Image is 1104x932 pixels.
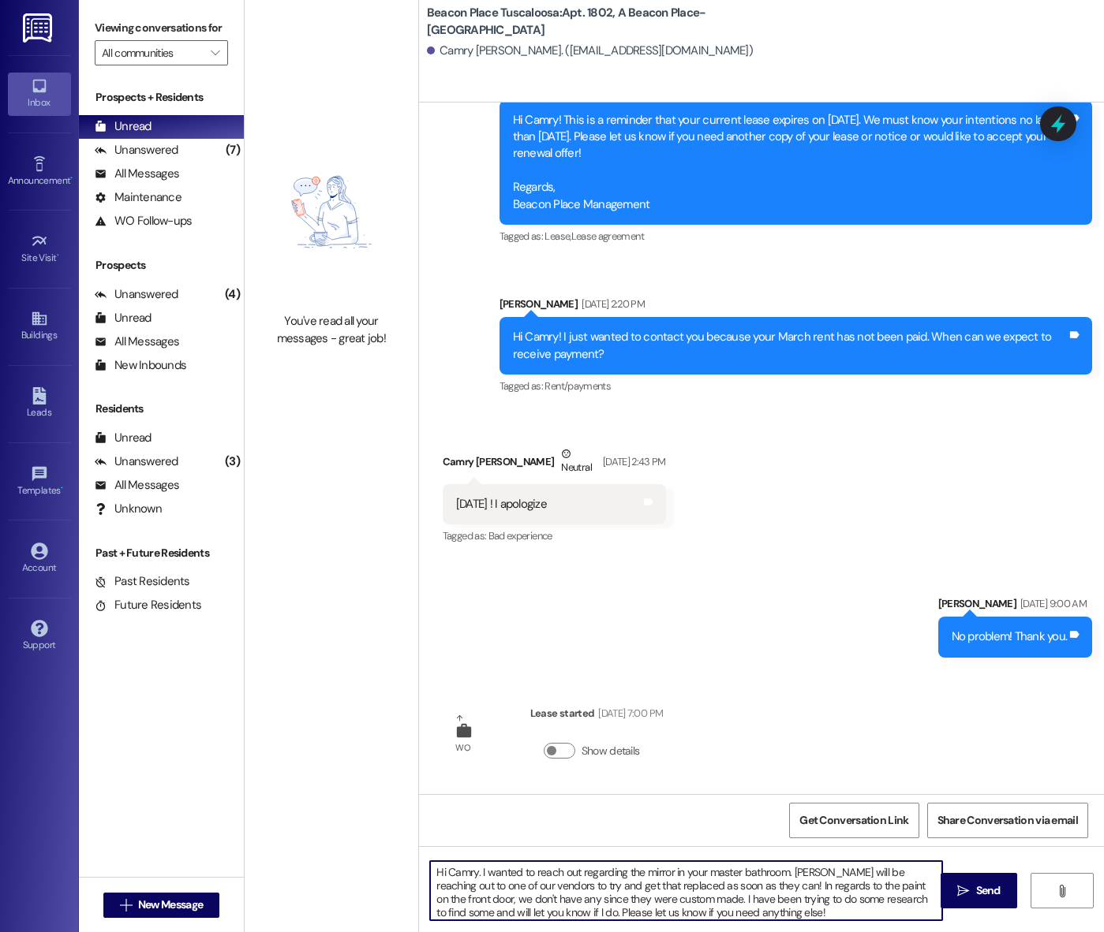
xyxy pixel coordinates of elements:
div: Unanswered [95,142,178,158]
div: Unread [95,118,152,135]
div: Future Residents [95,597,201,613]
div: Unread [95,430,152,446]
button: Share Conversation via email [927,803,1088,838]
div: Residents [79,401,244,417]
div: Camry [PERSON_NAME]. ([EMAIL_ADDRESS][DOMAIN_NAME]) [427,43,753,59]
div: WO [455,740,470,756]
div: All Messages [95,477,179,494]
div: WO Follow-ups [95,213,192,229]
a: Leads [8,382,71,425]
a: Templates • [8,460,71,503]
button: New Message [103,893,220,918]
div: [PERSON_NAME] [500,296,1092,318]
div: Hi Camry! I just wanted to contact you because your March rent has not been paid. When can we exp... [513,329,1067,363]
div: Tagged as: [443,524,666,547]
a: Buildings [8,305,71,348]
a: Support [8,615,71,658]
div: All Messages [95,334,179,350]
div: Unread [95,310,152,326]
div: [DATE] 2:20 PM [578,296,645,312]
i:  [1056,885,1068,897]
button: Get Conversation Link [789,803,919,838]
i:  [120,899,132,911]
div: Prospects [79,257,244,274]
div: Past + Future Residents [79,545,244,561]
div: Lease started [530,705,663,727]
input: All communities [102,40,203,65]
div: Prospects + Residents [79,89,244,106]
span: Get Conversation Link [799,812,908,829]
img: ResiDesk Logo [23,13,55,43]
div: [DATE] 7:00 PM [594,705,663,721]
textarea: Hi Camry. I wanted to reach out regarding the mirror in your master bathroom. [PERSON_NAME] will ... [430,861,942,920]
img: empty-state [262,119,401,305]
div: No problem! Thank you. [952,628,1068,645]
div: [DATE] 2:43 PM [599,453,666,470]
div: Camry [PERSON_NAME] [443,445,666,484]
span: New Message [138,897,203,913]
div: Past Residents [95,573,190,590]
div: Neutral [558,445,594,479]
b: Beacon Place Tuscaloosa: Apt. 1802, A Beacon Place-[GEOGRAPHIC_DATA] [427,5,743,39]
div: Maintenance [95,189,182,206]
a: Account [8,538,71,580]
div: [PERSON_NAME] [938,595,1093,617]
span: • [57,250,59,261]
div: (7) [222,138,244,162]
label: Show details [582,743,640,759]
div: (4) [221,282,244,307]
div: Hi Camry! This is a reminder that your current lease expires on [DATE]. We must know your intenti... [513,112,1067,214]
div: Unanswered [95,286,178,303]
div: [DATE] 9:00 AM [1016,595,1087,612]
div: New Inbounds [95,357,186,374]
div: Tagged as: [500,225,1092,248]
span: Lease , [545,229,571,243]
span: Send [976,882,1001,899]
div: All Messages [95,166,179,182]
a: Inbox [8,73,71,115]
div: (3) [221,449,244,474]
span: Share Conversation via email [937,812,1078,829]
span: • [61,483,63,494]
label: Viewing conversations for [95,16,228,40]
div: You've read all your messages - great job! [262,313,401,347]
div: [DATE] ! I apologize [456,496,547,513]
div: Tagged as: [500,375,1092,397]
span: Bad experience [488,529,552,542]
i:  [211,47,219,59]
span: Rent/payments [545,379,611,393]
span: Lease agreement [571,229,644,243]
span: • [70,173,73,184]
button: Send [941,873,1017,908]
div: Unanswered [95,453,178,470]
i:  [957,885,969,897]
a: Site Visit • [8,228,71,270]
div: Unknown [95,501,162,517]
